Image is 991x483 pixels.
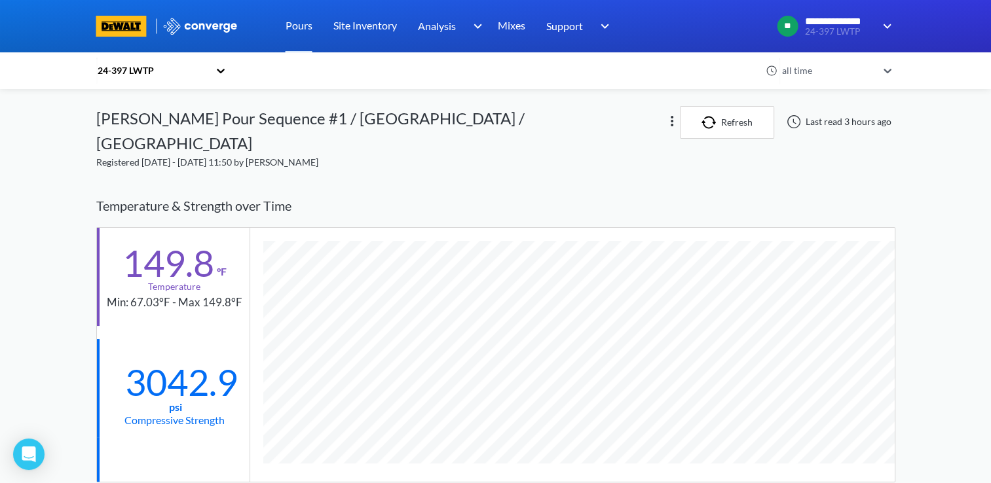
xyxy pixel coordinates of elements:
img: downArrow.svg [874,18,895,34]
span: 24-397 LWTP [805,27,874,37]
div: 3042.9 [125,366,223,399]
img: downArrow.svg [465,18,486,34]
span: Support [546,18,583,34]
img: icon-refresh.svg [701,116,721,129]
a: branding logo [96,16,162,37]
div: 24-397 LWTP [96,63,209,78]
div: Open Intercom Messenger [13,438,45,470]
img: icon-clock.svg [766,65,777,77]
div: Last read 3 hours ago [779,114,895,130]
img: more.svg [664,113,680,129]
div: [PERSON_NAME] Pour Sequence #1 / [GEOGRAPHIC_DATA] / [GEOGRAPHIC_DATA] [96,106,665,155]
div: Temperature & Strength over Time [96,185,895,226]
img: logo_ewhite.svg [162,18,238,35]
div: Temperature [148,279,200,294]
div: Compressive Strength [124,412,225,428]
div: 149.8 [122,247,214,279]
button: Refresh [680,106,774,139]
div: Min: 67.03°F - Max 149.8°F [107,294,242,312]
span: Registered [DATE] - [DATE] 11:50 by [PERSON_NAME] [96,156,318,168]
span: Analysis [418,18,456,34]
img: downArrow.svg [592,18,613,34]
div: all time [779,63,877,78]
img: branding logo [96,16,147,37]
